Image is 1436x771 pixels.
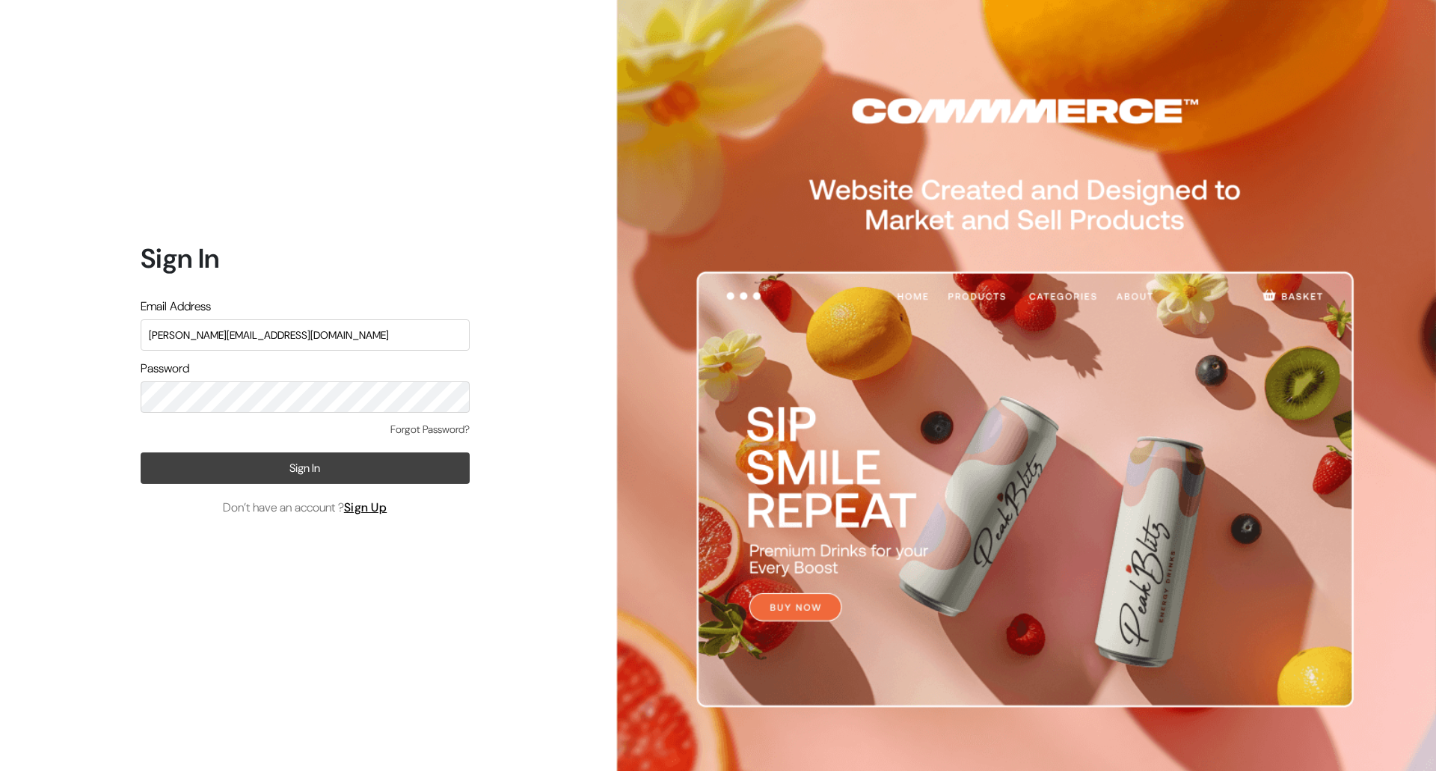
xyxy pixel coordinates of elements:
[141,242,470,274] h1: Sign In
[390,422,470,437] a: Forgot Password?
[141,452,470,484] button: Sign In
[141,360,189,378] label: Password
[141,298,211,316] label: Email Address
[223,499,387,517] span: Don’t have an account ?
[344,500,387,515] a: Sign Up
